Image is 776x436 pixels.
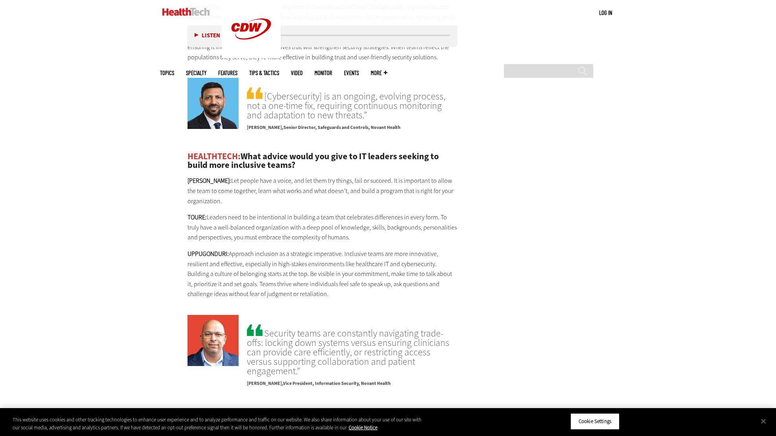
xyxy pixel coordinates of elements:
span: Specialty [186,70,206,76]
span: Topics [160,70,174,76]
span: [PERSON_NAME] [247,380,283,386]
img: Home [162,8,210,16]
h2: What do you wish more healthcare leaders understood about a cybersecurity team’s day-to-day work? [188,408,457,425]
div: This website uses cookies and other tracking technologies to enhance user experience and to analy... [13,416,427,431]
span: Security teams are constantly navigating trade-offs: locking down systems versus ensuring clinici... [247,323,457,376]
span: HEALTHTECH: [188,406,241,418]
img: Srini Uppugonduri [188,315,239,366]
button: Close [755,412,772,430]
p: Vice President, Information Security, Novant Health [247,376,457,387]
strong: [PERSON_NAME]: [188,177,231,185]
div: User menu [599,9,612,17]
strong: UPPUGONDURI: [188,250,229,258]
span: [Cybersecurity] is an ongoing, evolving process, not a one-time fix, requiring continuous monitor... [247,86,457,120]
p: Approach inclusion as a strategic imperative. Inclusive teams are more innovative, resilient and ... [188,249,457,299]
a: More information about your privacy [349,424,377,431]
img: Nawaz Muhammad [188,78,239,129]
button: Cookie Settings [570,413,620,430]
h2: What advice would you give to IT leaders seeking to build more inclusive teams? [188,152,457,170]
p: Let people have a voice, and let them try things, fail or succeed. It is important to allow the t... [188,176,457,206]
p: Senior Director, Safeguards and Controls, Novant Health [247,120,457,131]
span: [PERSON_NAME] [247,124,283,131]
a: MonITor [314,70,332,76]
a: Log in [599,9,612,16]
span: HEALTHTECH: [188,151,241,162]
p: Leaders need to be intentional in building a team that celebrates differences in every form. To t... [188,212,457,243]
strong: TOURE: [188,213,207,221]
a: Video [291,70,303,76]
span: More [371,70,387,76]
a: Tips & Tactics [249,70,279,76]
a: Events [344,70,359,76]
a: Features [218,70,237,76]
a: CDW [222,52,281,60]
